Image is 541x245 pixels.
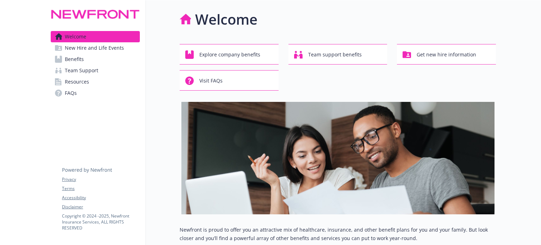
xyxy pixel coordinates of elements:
[288,44,387,65] button: Team support benefits
[62,204,139,210] a: Disclaimer
[308,48,362,61] span: Team support benefits
[65,65,98,76] span: Team Support
[65,31,86,42] span: Welcome
[65,87,77,99] span: FAQs
[180,70,279,91] button: Visit FAQs
[195,9,257,30] h1: Welcome
[51,42,140,54] a: New Hire and Life Events
[417,48,476,61] span: Get new hire information
[62,185,139,192] a: Terms
[62,176,139,183] a: Privacy
[397,44,496,65] button: Get new hire information
[199,74,223,87] span: Visit FAQs
[51,76,140,87] a: Resources
[65,54,84,65] span: Benefits
[180,226,496,243] p: Newfront is proud to offer you an attractive mix of healthcare, insurance, and other benefit plan...
[51,65,140,76] a: Team Support
[51,31,140,42] a: Welcome
[180,44,279,65] button: Explore company benefits
[65,76,89,87] span: Resources
[51,54,140,65] a: Benefits
[65,42,124,54] span: New Hire and Life Events
[51,87,140,99] a: FAQs
[62,195,139,201] a: Accessibility
[199,48,260,61] span: Explore company benefits
[181,102,495,214] img: overview page banner
[62,213,139,231] p: Copyright © 2024 - 2025 , Newfront Insurance Services, ALL RIGHTS RESERVED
